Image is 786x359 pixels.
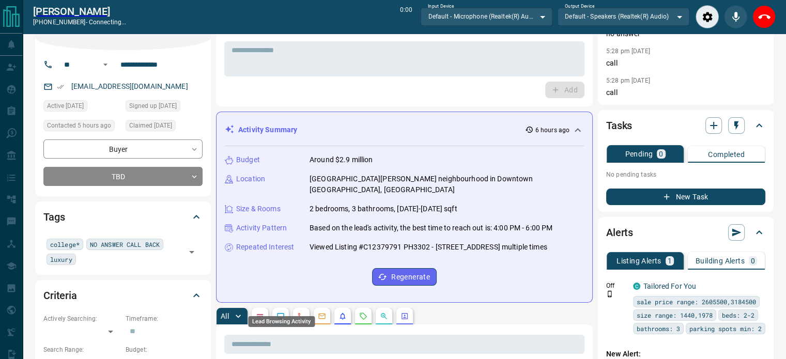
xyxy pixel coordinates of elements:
span: parking spots min: 2 [689,323,762,334]
label: Input Device [428,3,454,10]
svg: Listing Alerts [338,312,347,320]
p: [PHONE_NUMBER] - [33,18,126,27]
div: Tue Sep 16 2025 [43,120,120,134]
div: Tasks [606,113,765,138]
p: Activity Summary [238,124,297,135]
svg: Agent Actions [400,312,409,320]
div: Buyer [43,139,203,159]
p: 0:00 [400,5,412,28]
p: Repeated Interest [236,242,294,253]
button: New Task [606,189,765,205]
p: 0 [659,150,663,158]
button: Open [184,245,199,259]
div: Alerts [606,220,765,245]
p: Pending [625,150,653,158]
svg: Opportunities [380,312,388,320]
div: Mute [724,5,747,28]
p: Activity Pattern [236,223,287,233]
p: 6 hours ago [535,126,569,135]
svg: Email Verified [57,83,64,90]
h2: Tags [43,209,65,225]
span: Contacted 5 hours ago [47,120,111,131]
div: Sat Sep 13 2025 [126,120,203,134]
span: bathrooms: 3 [637,323,680,334]
button: Open [99,58,112,71]
div: Activity Summary6 hours ago [225,120,584,139]
svg: Emails [318,312,326,320]
p: call [606,58,765,69]
p: Actively Searching: [43,314,120,323]
p: Location [236,174,265,184]
p: 1 [668,257,672,264]
a: Tailored For You [643,282,696,290]
div: Default - Speakers (Realtek(R) Audio) [558,8,689,25]
p: Based on the lead's activity, the best time to reach out is: 4:00 PM - 6:00 PM [310,223,552,233]
p: No pending tasks [606,167,765,182]
svg: Requests [359,312,367,320]
p: Off [606,281,627,290]
span: Claimed [DATE] [129,120,172,131]
div: Audio Settings [696,5,719,28]
span: Active [DATE] [47,101,84,111]
div: condos.ca [633,283,640,290]
h2: Alerts [606,224,633,241]
p: Size & Rooms [236,204,281,214]
span: beds: 2-2 [722,310,754,320]
span: luxury [50,254,72,264]
p: Timeframe: [126,314,203,323]
p: 5:28 pm [DATE] [606,77,650,84]
span: college* [50,239,80,249]
p: Listing Alerts [617,257,661,264]
span: sale price range: 2605500,3184500 [637,296,756,307]
div: Default - Microphone (Realtek(R) Audio) [421,8,552,25]
p: Around $2.9 million [310,154,373,165]
a: [EMAIL_ADDRESS][DOMAIN_NAME] [71,82,188,90]
span: NO ANSWER CALL BACK [90,239,160,249]
p: Budget: [126,345,203,354]
div: Sat Sep 13 2025 [126,100,203,115]
p: no answer [606,28,765,39]
span: size range: 1440,1978 [637,310,713,320]
p: Building Alerts [696,257,745,264]
p: call [606,87,765,98]
span: Signed up [DATE] [129,101,177,111]
p: Completed [708,151,745,158]
p: Budget [236,154,260,165]
div: Lead Browsing Activity [248,316,315,327]
div: End Call [752,5,776,28]
label: Output Device [565,3,594,10]
p: 2 bedrooms, 3 bathrooms, [DATE]-[DATE] sqft [310,204,457,214]
a: [PERSON_NAME] [33,5,126,18]
div: TBD [43,167,203,186]
div: Criteria [43,283,203,308]
p: 5:28 pm [DATE] [606,48,650,55]
p: All [221,313,229,320]
p: [GEOGRAPHIC_DATA][PERSON_NAME] neighbourhood in Downtown [GEOGRAPHIC_DATA], [GEOGRAPHIC_DATA] [310,174,584,195]
h2: Tasks [606,117,632,134]
h2: Criteria [43,287,77,304]
p: Viewed Listing #C12379791 PH3302 - [STREET_ADDRESS] multiple times [310,242,547,253]
p: 0 [751,257,755,264]
span: connecting... [89,19,126,26]
svg: Push Notification Only [606,290,613,298]
div: Tags [43,205,203,229]
button: Regenerate [372,268,437,286]
div: Sat Sep 13 2025 [43,100,120,115]
p: Search Range: [43,345,120,354]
